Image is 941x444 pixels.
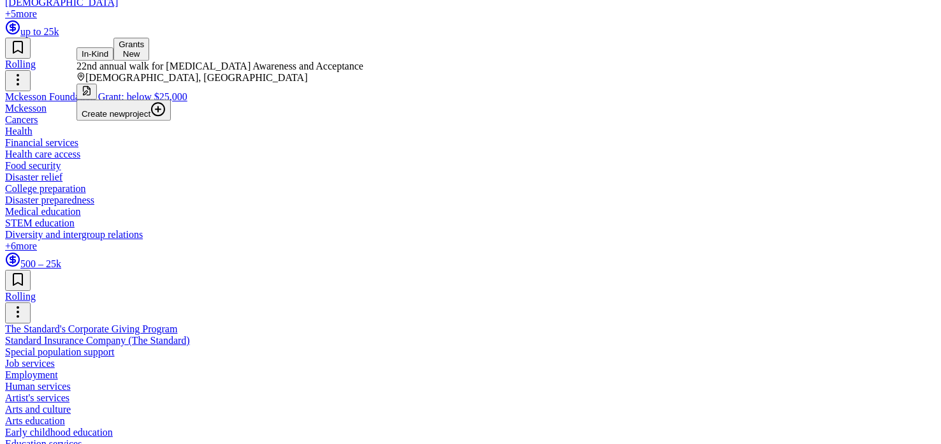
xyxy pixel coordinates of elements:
[5,392,936,404] div: Artist's services
[5,218,936,229] div: STEM education
[5,404,936,415] div: Arts and culture
[5,137,936,149] div: Financial services
[5,20,936,38] div: up to 25k
[5,59,936,70] div: Rolling
[5,415,936,427] div: Arts education
[5,206,936,218] div: Medical education
[5,252,936,270] div: 500 – 25k
[119,49,144,59] div: New
[5,172,936,183] div: Disaster relief
[5,8,936,20] div: + 5 more
[5,20,936,252] a: up to 25kRollingMckesson Foundation Grant: below $25,000MckessonCancersHealthFinancial servicesHe...
[5,427,936,438] div: Early childhood education
[5,103,936,114] div: Mckesson
[5,291,936,302] div: Rolling
[5,126,936,137] div: Health
[77,47,113,61] button: In-Kind
[113,38,149,61] button: Grants
[5,114,936,126] div: Cancers
[5,195,936,206] div: Disaster preparedness
[77,61,363,72] div: 22nd annual walk for [MEDICAL_DATA] Awareness and Acceptance
[5,381,936,392] div: Human services
[77,100,171,121] button: Create newproject
[5,241,936,252] div: + 6 more
[5,335,936,346] div: Standard Insurance Company (The Standard)
[77,72,363,84] div: [DEMOGRAPHIC_DATA], [GEOGRAPHIC_DATA]
[5,91,936,103] div: Mckesson Foundation Grant: below $25,000
[5,229,936,241] div: Diversity and intergroup relations
[5,369,936,381] div: Employment
[5,323,936,335] div: The Standard's Corporate Giving Program
[5,183,936,195] div: College preparation
[5,346,936,358] div: Special population support
[5,358,936,369] div: Job services
[5,149,936,160] div: Health care access
[5,160,936,172] div: Food security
